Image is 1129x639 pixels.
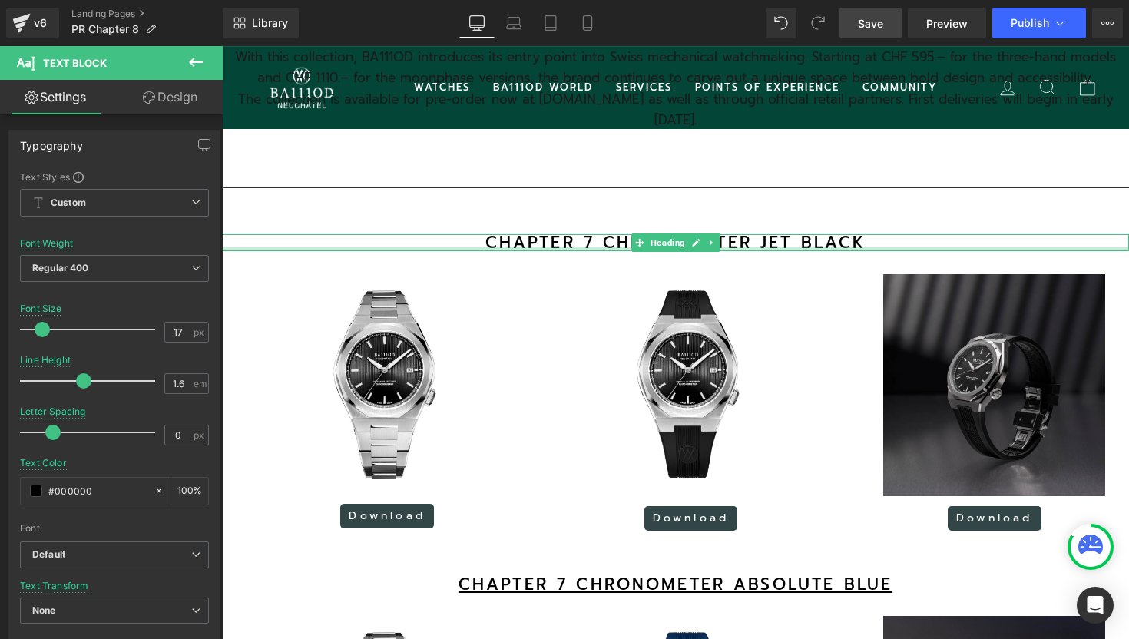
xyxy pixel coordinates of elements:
span: Preview [926,15,968,31]
span: px [194,430,207,440]
a: Desktop [459,8,495,38]
a: Download [118,458,212,482]
div: Font Size [20,303,62,314]
a: Download [726,460,819,485]
p: The collection is available for pre-order now at [DOMAIN_NAME] as well as through official retail... [12,43,896,84]
span: Save [858,15,883,31]
div: Typography [20,131,83,152]
div: Font Weight [20,238,73,249]
div: % [171,478,208,505]
div: Font [20,523,209,534]
a: Landing Pages [71,8,223,20]
div: Text Styles [20,171,209,183]
div: Line Height [20,355,71,366]
div: Letter Spacing [20,406,86,417]
a: Laptop [495,8,532,38]
a: Download [422,460,516,485]
div: Text Color [20,458,67,468]
u: CHAPTER 7 CHRONOMETER JET BLACK [263,184,644,209]
a: New Library [223,8,299,38]
b: None [32,604,56,616]
button: Publish [992,8,1086,38]
span: px [194,327,207,337]
span: Publish [1011,17,1049,29]
button: Redo [803,8,833,38]
span: Download [431,465,508,480]
b: Regular 400 [32,262,89,273]
a: v6 [6,8,59,38]
div: Open Intercom Messenger [1077,587,1114,624]
p: With this collection, BA111OD introduces its entry point into Swiss mechanical watchmaking. Start... [12,1,896,42]
span: Text Block [43,57,107,69]
i: Default [32,548,65,561]
div: Text Transform [20,581,89,591]
span: Download [127,462,204,478]
span: em [194,379,207,389]
div: v6 [31,13,50,33]
a: Preview [908,8,986,38]
button: Undo [766,8,796,38]
u: CHAPTER 7 CHRONOMETER ABSOLUTE BLUE [237,526,670,551]
span: Download [734,465,811,480]
a: Expand / Collapse [482,187,498,206]
b: Custom [51,197,86,210]
span: Heading [425,187,466,206]
input: Color [48,482,147,499]
button: More [1092,8,1123,38]
a: Tablet [532,8,569,38]
span: Library [252,16,288,30]
a: Mobile [569,8,606,38]
a: Design [114,80,226,114]
span: PR Chapter 8 [71,23,139,35]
